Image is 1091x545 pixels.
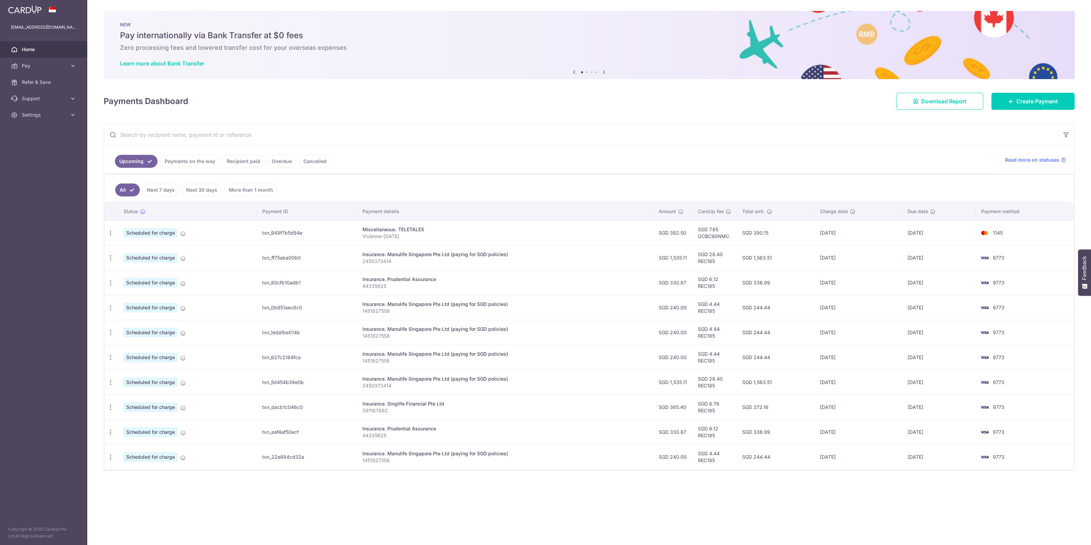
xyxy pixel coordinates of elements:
td: SGD 1,563.51 [737,370,814,395]
iframe: Opens a widget where you can find more information [1047,525,1084,542]
td: txn_949f7b5d94e [257,220,357,245]
td: SGD 4.44 REC185 [692,295,737,320]
span: Scheduled for charge [123,328,178,337]
td: SGD 336.99 [737,419,814,444]
p: NEW [120,22,1058,27]
a: Payments on the way [160,155,220,168]
a: Cancelled [299,155,331,168]
td: SGD 6.76 REC185 [692,395,737,419]
td: [DATE] [902,370,976,395]
h5: Pay internationally via Bank Transfer at $0 fees [120,30,1058,41]
p: Vivienne-[DATE] [362,233,648,240]
span: Pay [22,62,67,69]
p: [EMAIL_ADDRESS][DOMAIN_NAME] [11,24,76,31]
p: S9116788C [362,407,648,414]
td: SGD 240.00 [653,295,692,320]
td: [DATE] [902,295,976,320]
p: 2450373414 [362,258,648,265]
a: Learn more about Bank Transfer [120,60,204,67]
span: 9773 [993,305,1004,310]
td: SGD 382.50 [653,220,692,245]
td: txn_627c2184fca [257,345,357,370]
span: Total amt. [742,208,765,215]
p: 1451827558 [362,333,648,339]
td: SGD 6.12 REC185 [692,419,737,444]
h4: Payments Dashboard [104,95,188,107]
span: 1145 [993,230,1003,236]
td: [DATE] [814,419,902,444]
span: Amount [659,208,676,215]
td: SGD 4.44 REC185 [692,345,737,370]
span: 9773 [993,429,1004,435]
td: [DATE] [902,245,976,270]
td: [DATE] [814,270,902,295]
td: [DATE] [814,320,902,345]
td: [DATE] [814,220,902,245]
button: Feedback - Show survey [1078,249,1091,296]
td: SGD 6.12 REC185 [692,270,737,295]
td: [DATE] [814,444,902,469]
td: SGD 244.44 [737,444,814,469]
td: txn_eaf4af50ecf [257,419,357,444]
img: Bank Card [978,378,991,386]
img: Bank Card [978,304,991,312]
td: SGD 244.44 [737,345,814,370]
span: 9773 [993,354,1004,360]
td: [DATE] [902,395,976,419]
td: SGD 244.44 [737,295,814,320]
span: Charge date [820,208,848,215]
td: [DATE] [902,345,976,370]
td: SGD 240.00 [653,444,692,469]
th: Payment ID [257,203,357,220]
img: Bank Card [978,353,991,362]
span: Scheduled for charge [123,253,178,263]
td: SGD 390.15 [737,220,814,245]
span: Status [123,208,138,215]
img: Bank Card [978,229,991,237]
p: 1451827558 [362,457,648,464]
th: Payment details [357,203,653,220]
span: 9773 [993,454,1004,460]
span: Scheduled for charge [123,303,178,312]
img: Bank Card [978,428,991,436]
a: Upcoming [115,155,158,168]
div: Insurance. Manulife Singapore Pte Ltd (paying for SGD policies) [362,450,648,457]
div: Insurance. Prudential Assurance [362,425,648,432]
td: SGD 1,535.11 [653,370,692,395]
span: Scheduled for charge [123,402,178,412]
span: Scheduled for charge [123,278,178,288]
p: 44335625 [362,283,648,290]
div: Insurance. Manulife Singapore Pte Ltd (paying for SGD policies) [362,251,648,258]
td: [DATE] [902,270,976,295]
p: 44335625 [362,432,648,439]
div: Insurance. Manulife Singapore Pte Ltd (paying for SGD policies) [362,326,648,333]
img: CardUp [8,5,42,14]
td: SGD 372.16 [737,395,814,419]
td: [DATE] [902,320,976,345]
td: [DATE] [814,345,902,370]
p: 2450373414 [362,382,648,389]
a: Read more on statuses [1005,157,1066,163]
img: Bank Card [978,403,991,411]
div: Insurance. Manulife Singapore Pte Ltd (paying for SGD policies) [362,375,648,382]
td: SGD 1,535.11 [653,245,692,270]
span: 9773 [993,404,1004,410]
span: Home [22,46,67,53]
div: Insurance. Manulife Singapore Pte Ltd (paying for SGD policies) [362,301,648,308]
span: Due date [908,208,928,215]
a: Next 30 days [182,183,222,196]
td: SGD 330.87 [653,270,692,295]
span: Scheduled for charge [123,353,178,362]
td: txn_ff75aba00b0 [257,245,357,270]
td: SGD 240.00 [653,320,692,345]
span: 9773 [993,329,1004,335]
td: txn_5d454b39e0b [257,370,357,395]
a: Create Payment [991,93,1075,110]
a: Download Report [896,93,983,110]
div: Insurance. Prudential Assurance [362,276,648,283]
a: Next 7 days [143,183,179,196]
input: Search by recipient name, payment id or reference [104,124,1058,146]
img: Bank Card [978,453,991,461]
td: SGD 336.99 [737,270,814,295]
td: SGD 330.87 [653,419,692,444]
